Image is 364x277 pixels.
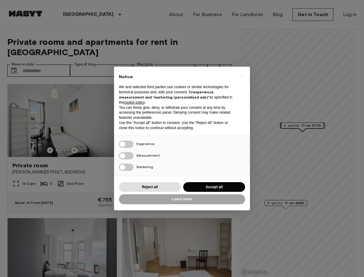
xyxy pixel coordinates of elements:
a: cookie policy [124,100,145,105]
h2: Notice [119,74,235,80]
span: Measurement [136,153,160,158]
button: Close this notice [237,72,247,81]
p: You can freely give, deny, or withdraw your consent at any time by accessing the preferences pane... [119,105,235,120]
span: × [241,73,243,80]
strong: experience, measurement and “marketing (personalized ads)” [119,90,214,99]
span: Marketing [136,165,153,169]
span: Experience [136,142,155,146]
button: Learn more [119,194,245,204]
p: We and selected third parties use cookies or similar technologies for technical purposes and, wit... [119,85,235,105]
p: Use the “Accept all” button to consent. Use the “Reject all” button or close this notice to conti... [119,120,235,131]
button: Accept all [183,182,245,192]
button: Reject all [119,182,181,192]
